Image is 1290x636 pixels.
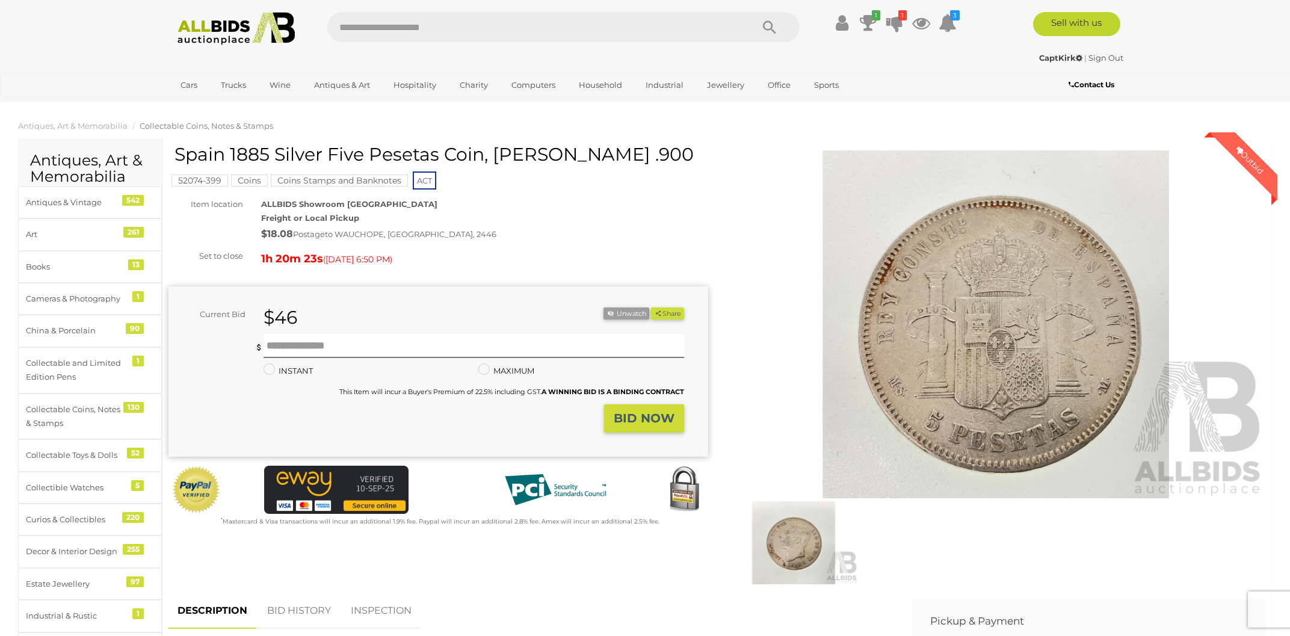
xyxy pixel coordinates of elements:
a: 1 [859,12,877,34]
a: Antiques & Vintage 542 [18,187,162,218]
div: Collectable Coins, Notes & Stamps [26,403,125,431]
mark: Coins [231,174,268,187]
i: 3 [950,10,960,20]
strong: 1h 20m 23s [261,252,323,265]
a: Collectable Coins, Notes & Stamps [140,121,273,131]
a: China & Porcelain 90 [18,315,162,347]
div: 5 [131,480,144,491]
div: 220 [122,512,144,523]
a: Trucks [213,75,254,95]
a: Industrial [638,75,691,95]
div: Collectable Toys & Dolls [26,448,125,462]
div: 255 [123,544,144,555]
a: 52074-399 [171,176,228,185]
a: [GEOGRAPHIC_DATA] [173,95,274,115]
a: Books 13 [18,251,162,283]
strong: BID NOW [614,411,674,425]
strong: ALLBIDS Showroom [GEOGRAPHIC_DATA] [261,199,437,209]
img: eWAY Payment Gateway [264,466,409,514]
mark: Coins Stamps and Banknotes [271,174,408,187]
label: INSTANT [264,364,313,378]
a: Cameras & Photography 1 [18,283,162,315]
div: 1 [132,356,144,366]
a: Office [760,75,798,95]
div: Current Bid [168,307,255,321]
div: China & Porcelain [26,324,125,338]
div: Decor & Interior Design [26,545,125,558]
i: 1 [872,10,880,20]
a: 3 [939,12,957,34]
span: ACT [413,171,436,190]
div: 13 [128,259,144,270]
a: Antiques & Art [306,75,378,95]
div: 1 [132,291,144,302]
a: Antiques, Art & Memorabilia [18,121,128,131]
strong: $46 [264,306,297,329]
div: 52 [127,448,144,458]
h2: Pickup & Payment [930,616,1230,627]
img: Secured by Rapid SSL [660,466,708,514]
div: 90 [126,323,144,334]
strong: Freight or Local Pickup [261,213,359,223]
img: Spain 1885 Silver Five Pesetas Coin, King Alfonso XII .900 [729,501,858,584]
button: Search [739,12,800,42]
small: Mastercard & Visa transactions will incur an additional 1.9% fee. Paypal will incur an additional... [221,517,659,525]
a: DESCRIPTION [168,593,256,629]
div: Curios & Collectibles [26,513,125,526]
a: BID HISTORY [258,593,340,629]
b: Contact Us [1069,80,1114,89]
h1: Spain 1885 Silver Five Pesetas Coin, [PERSON_NAME] .900 [174,144,705,164]
img: Allbids.com.au [171,12,301,45]
a: Computers [504,75,563,95]
mark: 52074-399 [171,174,228,187]
strong: $18.08 [261,228,293,239]
span: | [1084,53,1087,63]
div: 261 [123,227,144,238]
div: Art [26,227,125,241]
a: Sports [806,75,847,95]
div: Postage [261,226,708,243]
button: Share [651,307,684,320]
div: Industrial & Rustic [26,609,125,623]
a: Estate Jewellery 97 [18,568,162,600]
small: This Item will incur a Buyer's Premium of 22.5% including GST. [339,387,684,396]
span: [DATE] 6:50 PM [326,254,390,265]
h2: Antiques, Art & Memorabilia [30,152,150,185]
a: Hospitality [386,75,444,95]
div: Set to close [159,249,252,263]
a: Jewellery [699,75,752,95]
a: Wine [262,75,298,95]
div: Estate Jewellery [26,577,125,591]
div: 1 [132,608,144,619]
a: Contact Us [1069,78,1117,91]
a: Sell with us [1033,12,1120,36]
div: Item location [159,197,252,211]
button: Unwatch [603,307,649,320]
img: PCI DSS compliant [495,466,616,514]
div: Collectible Watches [26,481,125,495]
div: 542 [122,195,144,206]
img: Spain 1885 Silver Five Pesetas Coin, King Alfonso XII .900 [726,150,1266,498]
a: Coins Stamps and Banknotes [271,176,408,185]
a: Household [571,75,630,95]
div: Collectable and Limited Edition Pens [26,356,125,384]
a: Cars [173,75,205,95]
div: Antiques & Vintage [26,196,125,209]
label: MAXIMUM [478,364,534,378]
strong: CaptKirk [1039,53,1082,63]
span: ( ) [323,255,392,264]
div: Cameras & Photography [26,292,125,306]
a: Collectable Coins, Notes & Stamps 130 [18,394,162,440]
a: Collectable and Limited Edition Pens 1 [18,347,162,394]
a: 1 [886,12,904,34]
i: 1 [898,10,907,20]
img: Official PayPal Seal [171,466,221,514]
a: Coins [231,176,268,185]
a: Art 261 [18,218,162,250]
a: Charity [452,75,496,95]
a: CaptKirk [1039,53,1084,63]
span: to WAUCHOPE, [GEOGRAPHIC_DATA], 2446 [325,229,496,239]
div: 97 [126,576,144,587]
a: Industrial & Rustic 1 [18,600,162,632]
